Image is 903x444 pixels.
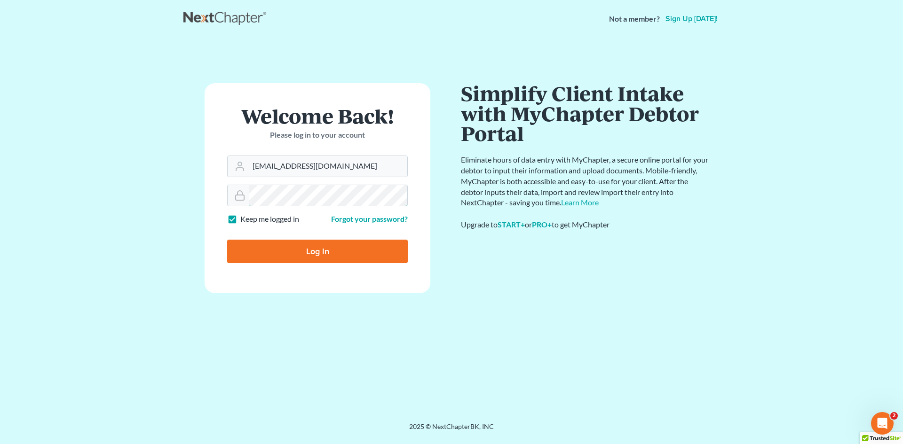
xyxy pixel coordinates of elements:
div: 2025 © NextChapterBK, INC [183,422,720,439]
h1: Welcome Back! [227,106,408,126]
iframe: Intercom live chat [871,412,894,435]
h1: Simplify Client Intake with MyChapter Debtor Portal [461,83,710,143]
strong: Not a member? [609,14,660,24]
a: Learn More [561,198,599,207]
a: START+ [498,220,525,229]
label: Keep me logged in [240,214,299,225]
p: Please log in to your account [227,130,408,140]
div: Upgrade to or to get MyChapter [461,219,710,230]
input: Email Address [249,156,407,177]
a: Sign up [DATE]! [664,15,720,23]
p: Eliminate hours of data entry with MyChapter, a secure online portal for your debtor to input the... [461,155,710,208]
input: Log In [227,240,408,263]
span: 2 [890,412,898,420]
a: Forgot your password? [331,214,408,223]
a: PRO+ [532,220,552,229]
